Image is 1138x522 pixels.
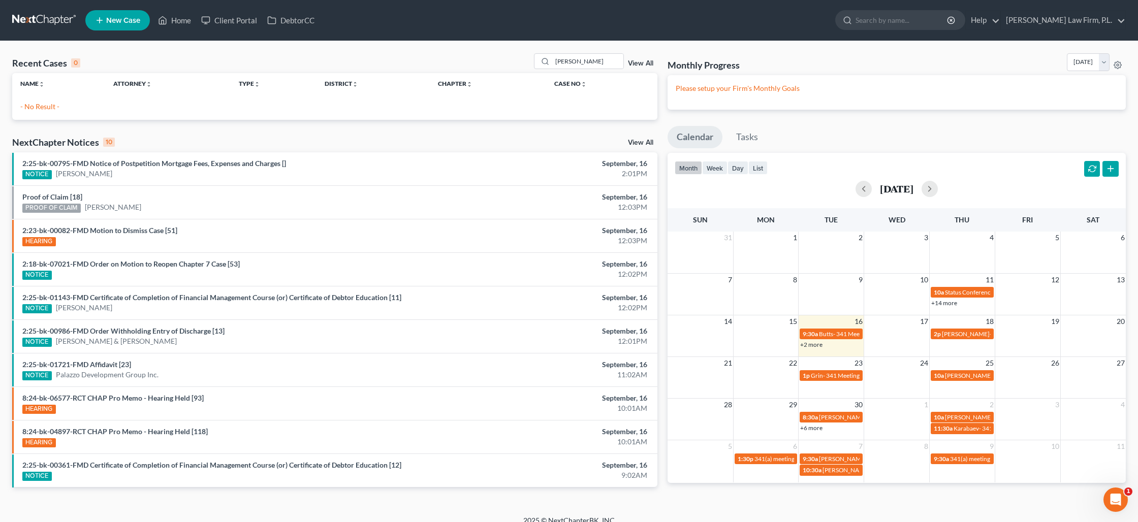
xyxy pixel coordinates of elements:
[446,470,648,480] div: 9:02AM
[723,315,733,328] span: 14
[581,81,587,87] i: unfold_more
[757,215,775,224] span: Mon
[800,341,823,348] a: +2 more
[676,83,1118,93] p: Please setup your Firm's Monthly Goals
[945,413,1029,421] span: [PERSON_NAME]- 341 Meeting
[934,372,944,379] span: 10a
[923,232,929,244] span: 3
[1022,215,1033,224] span: Fri
[22,271,52,280] div: NOTICE
[239,80,260,87] a: Typeunfold_more
[1103,487,1128,512] iframe: Intercom live chat
[702,161,728,175] button: week
[1050,274,1060,286] span: 12
[1116,315,1126,328] span: 20
[446,259,648,269] div: September, 16
[792,274,798,286] span: 8
[103,138,115,147] div: 10
[825,215,838,224] span: Tue
[85,202,141,212] a: [PERSON_NAME]
[254,81,260,87] i: unfold_more
[919,357,929,369] span: 24
[738,455,753,463] span: 1:30p
[56,370,159,380] a: Palazzo Development Group Inc.
[723,232,733,244] span: 31
[1120,232,1126,244] span: 6
[945,288,1066,296] span: Status Conference for Epic Sweets Group, LLC
[668,59,740,71] h3: Monthly Progress
[811,372,860,379] span: Grin- 341 Meeting
[985,274,995,286] span: 11
[754,455,804,463] span: 341(a) meeting for
[71,58,80,68] div: 0
[985,357,995,369] span: 25
[446,225,648,236] div: September, 16
[22,259,240,268] a: 2:18-bk-07021-FMD Order on Motion to Reopen Chapter 7 Case [53]
[985,315,995,328] span: 18
[22,427,208,436] a: 8:24-bk-04897-RCT CHAP Pro Memo - Hearing Held [118]
[12,57,80,69] div: Recent Cases
[853,357,864,369] span: 23
[56,303,112,313] a: [PERSON_NAME]
[446,303,648,313] div: 12:02PM
[446,236,648,246] div: 12:03PM
[22,327,225,335] a: 2:25-bk-00986-FMD Order Withholding Entry of Discharge [13]
[446,202,648,212] div: 12:03PM
[858,232,864,244] span: 2
[554,80,587,87] a: Case Nounfold_more
[22,192,82,201] a: Proof of Claim [18]
[22,293,401,302] a: 2:25-bk-01143-FMD Certificate of Completion of Financial Management Course (or) Certificate of De...
[823,466,907,474] span: [PERSON_NAME]- 341 Meeting
[22,360,131,369] a: 2:25-bk-01721-FMD Affidavit [23]
[853,399,864,411] span: 30
[56,169,112,179] a: [PERSON_NAME]
[819,330,870,338] span: Butts- 341 Meeting
[950,455,1048,463] span: 341(a) meeting for [PERSON_NAME]
[727,440,733,452] span: 5
[20,80,45,87] a: Nameunfold_more
[693,215,708,224] span: Sun
[1050,315,1060,328] span: 19
[668,126,722,148] a: Calendar
[22,226,177,235] a: 2:23-bk-00082-FMD Motion to Dismiss Case [51]
[628,139,653,146] a: View All
[446,336,648,346] div: 12:01PM
[466,81,472,87] i: unfold_more
[22,438,56,447] div: HEARING
[446,158,648,169] div: September, 16
[1087,215,1099,224] span: Sat
[803,413,818,421] span: 8:30a
[446,292,648,303] div: September, 16
[788,357,798,369] span: 22
[446,326,648,336] div: September, 16
[22,371,52,380] div: NOTICE
[153,11,196,29] a: Home
[446,370,648,380] div: 11:02AM
[727,126,767,148] a: Tasks
[1116,274,1126,286] span: 13
[22,394,204,402] a: 8:24-bk-06577-RCT CHAP Pro Memo - Hearing Held [93]
[792,232,798,244] span: 1
[1001,11,1125,29] a: [PERSON_NAME] Law Firm, P.L.
[446,192,648,202] div: September, 16
[792,440,798,452] span: 6
[803,455,818,463] span: 9:30a
[748,161,768,175] button: list
[966,11,1000,29] a: Help
[942,330,1026,338] span: [PERSON_NAME]- 341 Meeting
[955,215,969,224] span: Thu
[803,372,810,379] span: 1p
[446,269,648,279] div: 12:02PM
[56,336,177,346] a: [PERSON_NAME] & [PERSON_NAME]
[728,161,748,175] button: day
[858,274,864,286] span: 9
[723,357,733,369] span: 21
[934,425,953,432] span: 11:30a
[727,274,733,286] span: 7
[934,288,944,296] span: 10a
[446,403,648,413] div: 10:01AM
[22,237,56,246] div: HEARING
[446,460,648,470] div: September, 16
[1116,357,1126,369] span: 27
[803,330,818,338] span: 9:30a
